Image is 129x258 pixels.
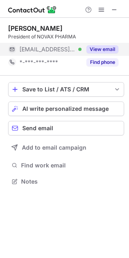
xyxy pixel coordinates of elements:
button: Send email [8,121,124,135]
span: Find work email [21,162,121,169]
span: Send email [22,125,53,131]
div: President of NOVAX PHARMA [8,33,124,40]
button: Notes [8,176,124,187]
button: Add to email campaign [8,140,124,155]
button: Reveal Button [86,58,118,66]
button: save-profile-one-click [8,82,124,97]
span: AI write personalized message [22,106,109,112]
div: Save to List / ATS / CRM [22,86,110,93]
span: [EMAIL_ADDRESS][DOMAIN_NAME] [19,46,75,53]
button: Find work email [8,160,124,171]
button: Reveal Button [86,45,118,53]
button: AI write personalized message [8,102,124,116]
span: Add to email campaign [22,144,86,151]
img: ContactOut v5.3.10 [8,5,57,15]
div: [PERSON_NAME] [8,24,62,32]
span: Notes [21,178,121,185]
